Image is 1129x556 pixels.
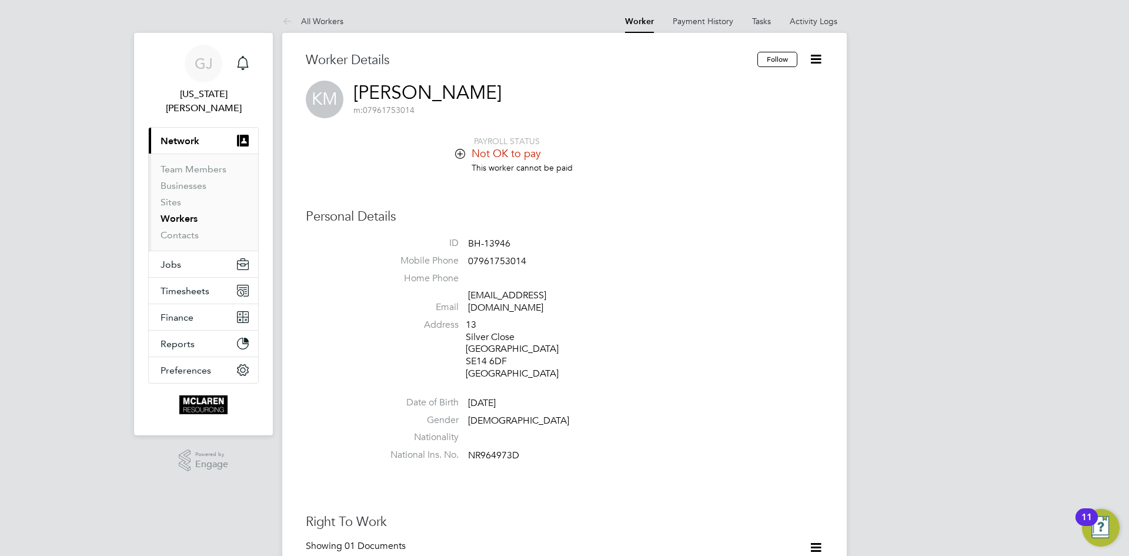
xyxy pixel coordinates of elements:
[376,397,459,409] label: Date of Birth
[376,237,459,249] label: ID
[149,251,258,277] button: Jobs
[161,213,198,224] a: Workers
[161,259,181,270] span: Jobs
[757,52,797,67] button: Follow
[472,162,573,173] span: This worker cannot be paid
[161,164,226,175] a: Team Members
[161,197,181,208] a: Sites
[376,272,459,285] label: Home Phone
[148,395,259,414] a: Go to home page
[673,16,733,26] a: Payment History
[195,56,213,71] span: GJ
[790,16,837,26] a: Activity Logs
[468,255,526,267] span: 07961753014
[468,397,496,409] span: [DATE]
[306,514,823,531] h3: Right To Work
[306,52,757,69] h3: Worker Details
[195,450,228,460] span: Powered by
[468,238,510,249] span: BH-13946
[149,128,258,154] button: Network
[353,81,502,104] a: [PERSON_NAME]
[468,415,569,427] span: [DEMOGRAPHIC_DATA]
[148,45,259,115] a: GJ[US_STATE][PERSON_NAME]
[376,301,459,314] label: Email
[752,16,771,26] a: Tasks
[468,450,519,461] span: NR964973D
[1081,517,1092,532] div: 11
[161,285,209,297] span: Timesheets
[149,357,258,383] button: Preferences
[625,16,654,26] a: Worker
[306,540,408,552] div: Showing
[306,208,823,225] h3: Personal Details
[376,431,459,444] label: Nationality
[149,331,258,357] button: Reports
[474,136,540,147] span: PAYROLL STATUS
[161,135,199,147] span: Network
[161,229,199,241] a: Contacts
[179,395,227,414] img: mclaren-logo-retina.png
[353,105,363,115] span: m:
[282,16,343,26] a: All Workers
[466,319,577,380] div: 13 Silver Close [GEOGRAPHIC_DATA] SE14 6DF [GEOGRAPHIC_DATA]
[148,87,259,115] span: Georgia Jesson
[345,540,406,552] span: 01 Documents
[161,180,206,191] a: Businesses
[353,105,415,115] span: 07961753014
[149,278,258,304] button: Timesheets
[149,304,258,330] button: Finance
[376,414,459,427] label: Gender
[161,312,193,323] span: Finance
[134,33,273,435] nav: Main navigation
[149,154,258,251] div: Network
[179,450,229,472] a: Powered byEngage
[376,449,459,461] label: National Ins. No.
[161,365,211,376] span: Preferences
[161,338,195,349] span: Reports
[1082,509,1120,547] button: Open Resource Center, 11 new notifications
[195,460,228,470] span: Engage
[306,81,343,118] span: KM
[472,147,541,160] span: Not OK to pay
[376,255,459,267] label: Mobile Phone
[468,289,546,314] a: [EMAIL_ADDRESS][DOMAIN_NAME]
[376,319,459,331] label: Address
